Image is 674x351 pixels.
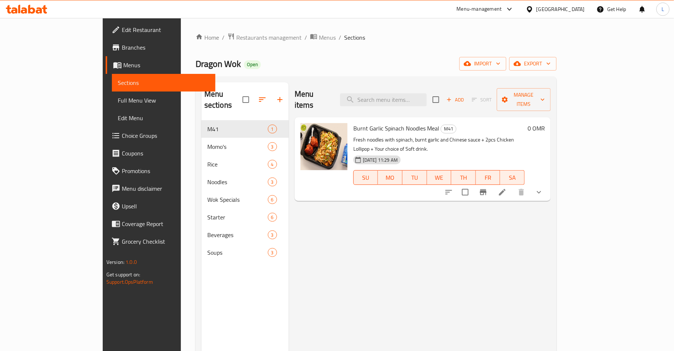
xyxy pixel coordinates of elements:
[458,185,473,200] span: Select to update
[106,162,215,180] a: Promotions
[236,33,302,42] span: Restaurants management
[106,270,140,279] span: Get support on:
[353,123,439,134] span: Burnt Garlic Spinach Noodles Meal
[268,230,277,239] div: items
[207,213,268,222] span: Starter
[474,183,492,201] button: Branch-specific-item
[254,91,271,108] span: Sort sections
[360,157,401,164] span: [DATE] 11:29 AM
[204,89,243,111] h2: Menu sections
[238,92,254,107] span: Select all sections
[201,191,289,208] div: Wok Specials6
[445,96,465,104] span: Add
[123,61,210,69] span: Menus
[207,160,268,169] span: Rice
[513,183,530,201] button: delete
[106,215,215,233] a: Coverage Report
[118,114,210,122] span: Edit Menu
[430,172,449,183] span: WE
[305,33,307,42] li: /
[268,213,277,222] div: items
[454,172,473,183] span: TH
[201,155,289,173] div: Rice4
[106,180,215,197] a: Menu disclaimer
[459,57,506,71] button: import
[500,170,525,185] button: SA
[268,161,277,168] span: 4
[515,59,551,68] span: export
[497,88,551,111] button: Manage items
[353,135,525,154] p: Fresh noodles with spinach, burnt garlic and Chinese sauce + 2pcs Chicken Lollipop + Your choice ...
[207,248,268,257] span: Soups
[118,96,210,105] span: Full Menu View
[201,173,289,191] div: Noodles3
[122,184,210,193] span: Menu disclaimer
[427,170,452,185] button: WE
[440,183,458,201] button: sort-choices
[268,143,277,150] span: 3
[271,91,289,108] button: Add section
[535,188,543,197] svg: Show Choices
[319,33,336,42] span: Menus
[207,142,268,151] span: Momo's
[310,33,336,42] a: Menus
[201,117,289,264] nav: Menu sections
[112,74,215,92] a: Sections
[465,59,500,68] span: import
[112,92,215,109] a: Full Menu View
[503,172,522,183] span: SA
[122,149,210,158] span: Coupons
[509,57,557,71] button: export
[268,249,277,256] span: 3
[112,109,215,127] a: Edit Menu
[125,257,137,267] span: 1.0.0
[528,123,545,133] h6: 0 OMR
[106,56,215,74] a: Menus
[451,170,476,185] button: TH
[268,196,277,203] span: 6
[268,178,277,186] div: items
[106,127,215,144] a: Choice Groups
[201,244,289,261] div: Soups3
[106,277,153,287] a: Support.OpsPlatform
[106,21,215,39] a: Edit Restaurant
[441,125,456,133] div: M41
[207,178,268,186] span: Noodles
[428,92,444,107] span: Select section
[201,120,289,138] div: M411
[405,172,424,183] span: TU
[353,170,378,185] button: SU
[122,166,210,175] span: Promotions
[244,61,261,68] span: Open
[268,248,277,257] div: items
[118,78,210,87] span: Sections
[106,39,215,56] a: Branches
[201,208,289,226] div: Starter6
[476,170,500,185] button: FR
[457,5,502,14] div: Menu-management
[467,94,497,105] span: Select section first
[530,183,548,201] button: show more
[357,172,375,183] span: SU
[207,125,268,133] span: M41
[122,202,210,211] span: Upsell
[207,195,268,204] span: Wok Specials
[122,43,210,52] span: Branches
[268,195,277,204] div: items
[207,230,268,239] span: Beverages
[268,125,277,133] div: items
[300,123,347,170] img: Burnt Garlic Spinach Noodles Meal
[222,33,225,42] li: /
[268,160,277,169] div: items
[268,179,277,186] span: 3
[122,219,210,228] span: Coverage Report
[196,55,241,72] span: Dragon Wok
[106,144,215,162] a: Coupons
[201,138,289,155] div: Momo's3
